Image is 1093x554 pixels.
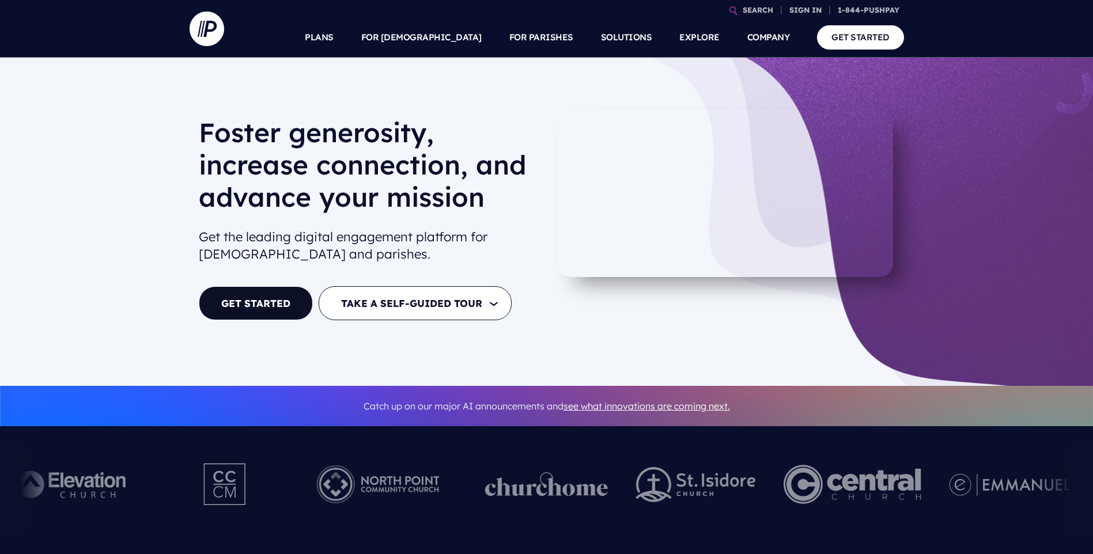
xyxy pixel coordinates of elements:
[509,17,573,58] a: FOR PARISHES
[601,17,652,58] a: SOLUTIONS
[485,472,608,496] img: pp_logos_1
[180,453,271,516] img: Pushpay_Logo__CCM
[319,286,512,320] button: TAKE A SELF-GUIDED TOUR
[679,17,720,58] a: EXPLORE
[361,17,482,58] a: FOR [DEMOGRAPHIC_DATA]
[199,116,538,222] h1: Foster generosity, increase connection, and advance your mission
[563,400,730,412] a: see what innovations are coming next.
[199,286,313,320] a: GET STARTED
[305,17,334,58] a: PLANS
[299,453,457,516] img: Pushpay_Logo__NorthPoint
[784,453,921,516] img: Central Church Henderson NV
[817,25,904,49] a: GET STARTED
[747,17,790,58] a: COMPANY
[199,393,895,419] p: Catch up on our major AI announcements and
[199,223,538,268] h2: Get the leading digital engagement platform for [DEMOGRAPHIC_DATA] and parishes.
[636,467,756,502] img: pp_logos_2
